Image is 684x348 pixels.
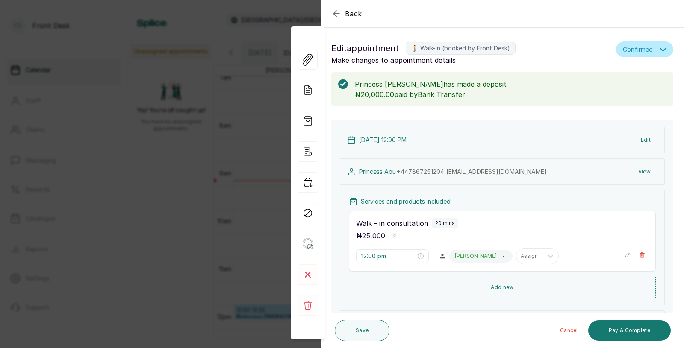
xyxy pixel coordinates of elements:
[331,55,613,65] p: Make changes to appointment details
[631,164,657,179] button: View
[634,132,657,148] button: Edit
[356,231,385,241] p: ₦
[355,79,666,89] p: Princess [PERSON_NAME] has made a deposit
[359,136,407,144] p: [DATE] 12:00 PM
[345,9,362,19] span: Back
[355,89,666,99] p: ₦20,000.00 paid by Bank Transfer
[623,45,653,54] span: Confirmed
[361,251,416,261] input: Select time
[359,167,547,176] p: Princess Abu ·
[406,42,516,55] label: 🚶 Walk-in (booked by Front Desk)
[335,320,389,341] button: Save
[356,218,428,228] p: Walk - in consultation
[331,41,399,55] span: Edit appointment
[331,9,362,19] button: Back
[588,320,671,341] button: Pay & Complete
[397,168,547,175] span: +44 7867251204 | [EMAIL_ADDRESS][DOMAIN_NAME]
[455,253,497,260] p: [PERSON_NAME]
[349,277,656,298] button: Add new
[361,197,451,206] p: Services and products included
[435,220,455,227] p: 20 mins
[553,320,585,341] button: Cancel
[616,41,673,57] button: Confirmed
[362,231,385,240] span: 25,000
